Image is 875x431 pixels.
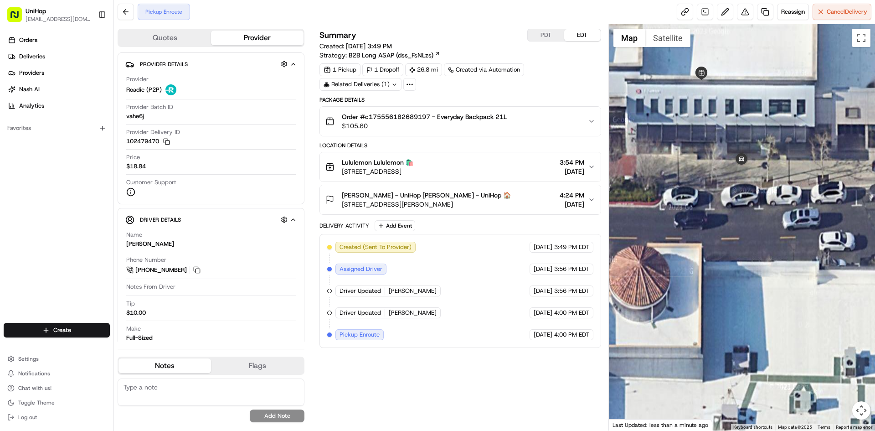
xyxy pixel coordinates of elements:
button: Create [4,323,110,338]
span: Lululemon Lululemon 🛍️ [342,158,413,167]
span: 4:00 PM EDT [554,309,589,317]
span: [DATE] [534,331,552,339]
div: We're available if you need us! [31,96,115,104]
button: Settings [4,353,110,365]
span: Created (Sent To Provider) [340,243,412,251]
button: Driver Details [125,212,297,227]
span: Nash AI [19,85,40,93]
span: [DATE] [534,309,552,317]
button: 102479470 [126,137,170,145]
span: Pickup Enroute [340,331,380,339]
button: Lululemon Lululemon 🛍️[STREET_ADDRESS]3:54 PM[DATE] [320,152,600,182]
button: [PERSON_NAME] - UniHop [PERSON_NAME] - UniHop 🏠[STREET_ADDRESS][PERSON_NAME]4:24 PM[DATE] [320,185,600,214]
button: Quotes [118,31,211,45]
input: Clear [24,59,150,68]
a: Analytics [4,99,113,113]
a: Providers [4,66,113,80]
div: Location Details [319,142,601,149]
span: [PERSON_NAME] [389,309,437,317]
button: Notifications [4,367,110,380]
span: Reassign [781,8,805,16]
button: Notes [118,358,211,373]
a: Orders [4,33,113,47]
button: Chat with us! [4,382,110,395]
span: Cancel Delivery [827,8,867,16]
a: Nash AI [4,82,113,97]
button: Toggle fullscreen view [852,29,870,47]
span: Orders [19,36,37,44]
button: Show satellite imagery [645,29,690,47]
span: B2B Long ASAP (dss_FsNLzs) [349,51,433,60]
span: 3:56 PM EDT [554,265,589,273]
img: Nash [9,9,27,27]
span: [DATE] [560,167,584,176]
span: 4:00 PM EDT [554,331,589,339]
button: Toggle Theme [4,396,110,409]
div: Full-Sized [126,334,153,342]
div: Delivery Activity [319,222,369,229]
h3: Summary [319,31,356,39]
span: Phone Number [126,256,166,264]
button: EDT [564,29,601,41]
span: [PHONE_NUMBER] [135,266,187,274]
div: 💻 [77,133,84,140]
button: [EMAIL_ADDRESS][DOMAIN_NAME] [26,16,91,23]
div: Related Deliveries (1) [319,78,401,91]
button: Flags [211,358,304,373]
button: Start new chat [155,90,166,101]
span: Driver Updated [340,287,381,295]
div: Favorites [4,121,110,135]
span: Tip [126,300,135,308]
button: CancelDelivery [813,4,871,20]
span: Notes From Driver [126,283,175,291]
button: Keyboard shortcuts [733,424,772,431]
a: Powered byPylon [64,154,110,161]
span: [PERSON_NAME] [389,287,437,295]
a: Report a map error [836,425,872,430]
div: Start new chat [31,87,149,96]
div: 1 Pickup [319,63,360,76]
span: Create [53,326,71,334]
a: Created via Automation [444,63,524,76]
span: Deliveries [19,52,45,61]
button: Add Event [375,220,415,231]
span: $18.84 [126,162,146,171]
span: Provider Batch ID [126,103,173,111]
span: Notifications [18,370,50,377]
span: Name [126,231,142,239]
a: 📗Knowledge Base [5,129,73,145]
span: [STREET_ADDRESS] [342,167,413,176]
span: Price [126,153,140,161]
span: API Documentation [86,132,146,141]
a: 💻API Documentation [73,129,150,145]
div: Strategy: [319,51,440,60]
span: Chat with us! [18,384,51,392]
a: Open this area in Google Maps (opens a new window) [611,419,641,431]
button: Order #c175556182689197 - Everyday Backpack 21L$105.60 [320,107,600,136]
span: Log out [18,414,37,421]
button: Provider [211,31,304,45]
div: [PERSON_NAME] [126,240,174,248]
div: $10.00 [126,309,146,317]
img: Google [611,419,641,431]
span: [PERSON_NAME] - UniHop [PERSON_NAME] - UniHop 🏠 [342,191,511,200]
span: Knowledge Base [18,132,70,141]
button: UniHop [26,6,46,16]
div: Package Details [319,96,601,104]
img: 1736555255976-a54dd68f-1ca7-489b-9aae-adbdc363a1c4 [9,87,26,104]
button: Provider Details [125,57,297,72]
button: PDT [528,29,564,41]
span: 3:49 PM EDT [554,243,589,251]
div: 1 Dropoff [362,63,403,76]
button: Map camera controls [852,401,870,420]
span: 3:56 PM EDT [554,287,589,295]
span: Order #c175556182689197 - Everyday Backpack 21L [342,112,507,121]
span: [DATE] [534,287,552,295]
span: Driver Updated [340,309,381,317]
span: Driver Details [140,216,181,223]
span: 4:24 PM [560,191,584,200]
button: UniHop[EMAIL_ADDRESS][DOMAIN_NAME] [4,4,94,26]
